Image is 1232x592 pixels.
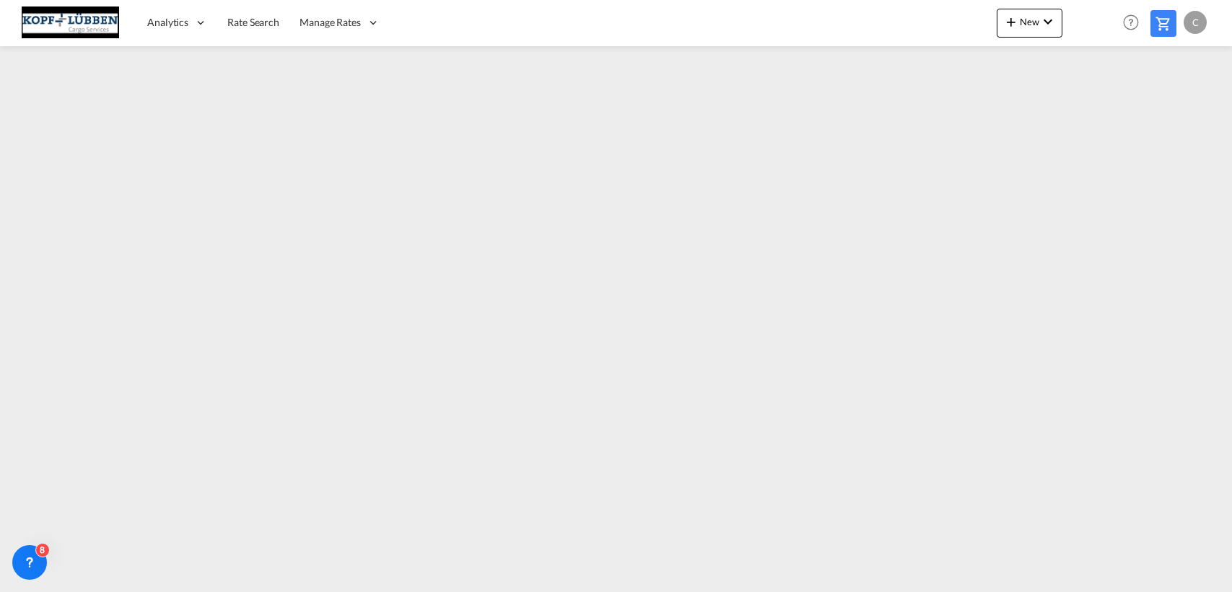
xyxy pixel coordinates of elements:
div: Help [1119,10,1150,36]
span: Rate Search [227,16,279,28]
span: New [1002,16,1057,27]
md-icon: icon-plus 400-fg [1002,13,1020,30]
span: Manage Rates [300,15,361,30]
md-icon: icon-chevron-down [1039,13,1057,30]
button: icon-plus 400-fgNewicon-chevron-down [997,9,1062,38]
div: C [1184,11,1207,34]
img: 25cf3bb0aafc11ee9c4fdbd399af7748.JPG [22,6,119,39]
span: Analytics [147,15,188,30]
span: Help [1119,10,1143,35]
